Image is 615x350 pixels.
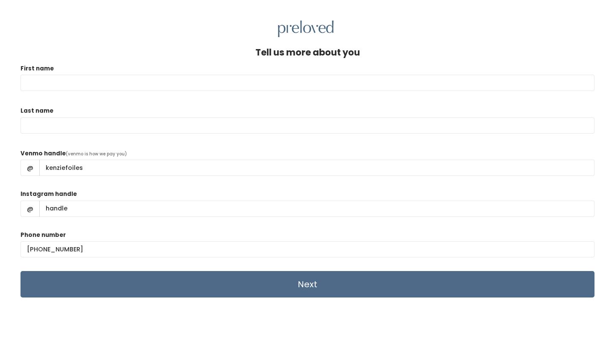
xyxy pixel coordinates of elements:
label: First name [20,64,54,73]
label: Venmo handle [20,149,66,158]
span: @ [20,201,40,217]
label: Phone number [20,231,66,239]
label: Last name [20,107,53,115]
input: Next [20,271,594,297]
img: preloved logo [278,20,334,37]
h4: Tell us more about you [255,47,360,57]
input: handle [39,160,594,176]
input: handle [39,201,594,217]
span: @ [20,160,40,176]
input: (___) ___-____ [20,241,594,257]
label: Instagram handle [20,190,77,198]
span: (venmo is how we pay you) [66,151,127,157]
